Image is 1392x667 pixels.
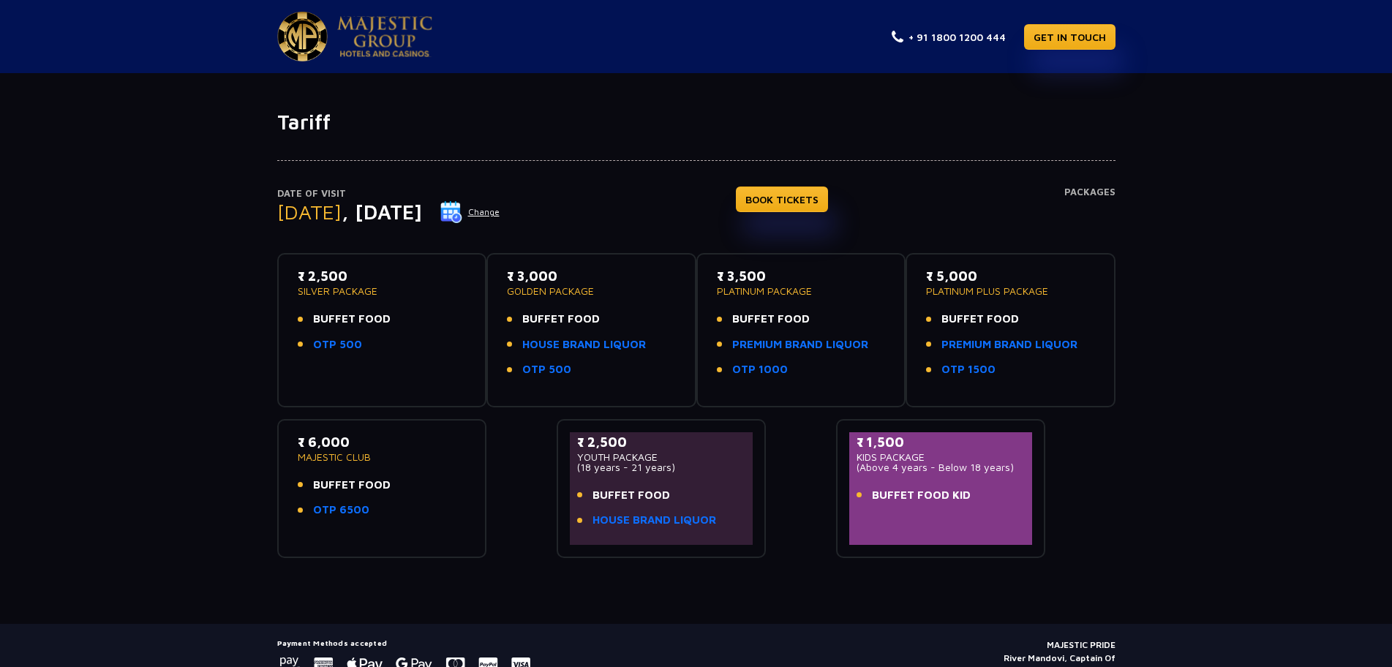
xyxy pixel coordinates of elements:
[313,477,391,494] span: BUFFET FOOD
[577,432,746,452] p: ₹ 2,500
[941,311,1019,328] span: BUFFET FOOD
[277,12,328,61] img: Majestic Pride
[717,266,886,286] p: ₹ 3,500
[892,29,1006,45] a: + 91 1800 1200 444
[592,512,716,529] a: HOUSE BRAND LIQUOR
[337,16,432,57] img: Majestic Pride
[941,361,996,378] a: OTP 1500
[717,286,886,296] p: PLATINUM PACKAGE
[277,638,530,647] h5: Payment Methods accepted
[872,487,971,504] span: BUFFET FOOD KID
[313,311,391,328] span: BUFFET FOOD
[298,432,467,452] p: ₹ 6,000
[277,110,1116,135] h1: Tariff
[577,452,746,462] p: YOUTH PACKAGE
[1064,186,1116,239] h4: Packages
[941,336,1077,353] a: PREMIUM BRAND LIQUOR
[732,361,788,378] a: OTP 1000
[298,266,467,286] p: ₹ 2,500
[857,452,1026,462] p: KIDS PACKAGE
[926,286,1095,296] p: PLATINUM PLUS PACKAGE
[298,452,467,462] p: MAJESTIC CLUB
[313,336,362,353] a: OTP 500
[857,432,1026,452] p: ₹ 1,500
[277,200,342,224] span: [DATE]
[522,311,600,328] span: BUFFET FOOD
[592,487,670,504] span: BUFFET FOOD
[522,336,646,353] a: HOUSE BRAND LIQUOR
[507,286,676,296] p: GOLDEN PACKAGE
[298,286,467,296] p: SILVER PACKAGE
[926,266,1095,286] p: ₹ 5,000
[732,311,810,328] span: BUFFET FOOD
[577,462,746,472] p: (18 years - 21 years)
[277,186,500,201] p: Date of Visit
[857,462,1026,472] p: (Above 4 years - Below 18 years)
[440,200,500,224] button: Change
[736,186,828,212] a: BOOK TICKETS
[732,336,868,353] a: PREMIUM BRAND LIQUOR
[1024,24,1116,50] a: GET IN TOUCH
[342,200,422,224] span: , [DATE]
[522,361,571,378] a: OTP 500
[313,502,369,519] a: OTP 6500
[507,266,676,286] p: ₹ 3,000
